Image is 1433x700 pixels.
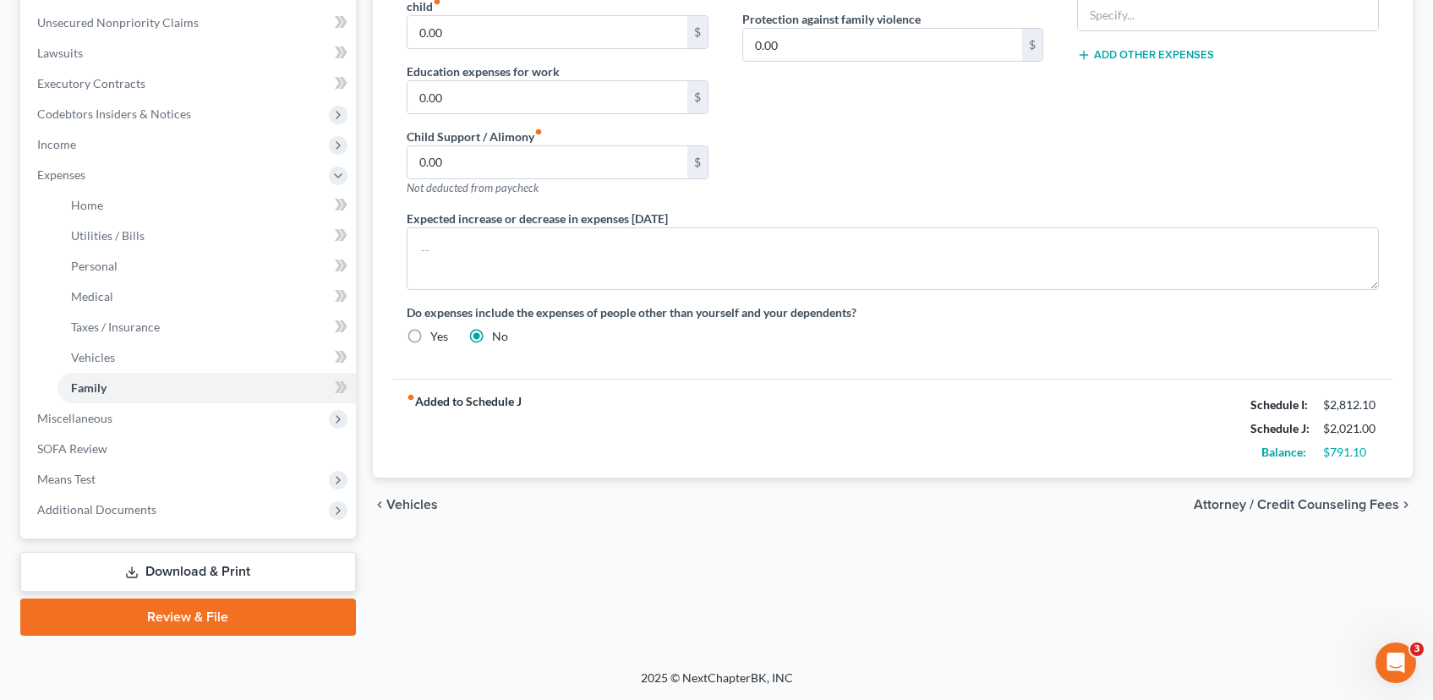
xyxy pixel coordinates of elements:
[57,190,356,221] a: Home
[407,181,539,194] span: Not deducted from paycheck
[24,68,356,99] a: Executory Contracts
[687,16,708,48] div: $
[37,46,83,60] span: Lawsuits
[1410,643,1424,656] span: 3
[37,411,112,425] span: Miscellaneous
[742,10,921,28] label: Protection against family violence
[71,289,113,304] span: Medical
[37,472,96,486] span: Means Test
[1194,498,1413,511] button: Attorney / Credit Counseling Fees chevron_right
[71,380,107,395] span: Family
[37,502,156,517] span: Additional Documents
[57,282,356,312] a: Medical
[57,373,356,403] a: Family
[57,221,356,251] a: Utilities / Bills
[20,552,356,592] a: Download & Print
[1077,48,1214,62] button: Add Other Expenses
[1261,445,1306,459] strong: Balance:
[1376,643,1416,683] iframe: Intercom live chat
[24,434,356,464] a: SOFA Review
[1323,420,1379,437] div: $2,021.00
[407,81,687,113] input: --
[407,16,687,48] input: --
[37,107,191,121] span: Codebtors Insiders & Notices
[71,350,115,364] span: Vehicles
[37,15,199,30] span: Unsecured Nonpriority Claims
[407,210,668,227] label: Expected increase or decrease in expenses [DATE]
[1323,444,1379,461] div: $791.10
[71,228,145,243] span: Utilities / Bills
[37,167,85,182] span: Expenses
[37,441,107,456] span: SOFA Review
[386,498,438,511] span: Vehicles
[1250,397,1308,412] strong: Schedule I:
[24,38,356,68] a: Lawsuits
[430,328,448,345] label: Yes
[687,81,708,113] div: $
[71,320,160,334] span: Taxes / Insurance
[373,498,386,511] i: chevron_left
[407,393,415,402] i: fiber_manual_record
[37,76,145,90] span: Executory Contracts
[492,328,508,345] label: No
[20,599,356,636] a: Review & File
[407,63,560,80] label: Education expenses for work
[71,259,118,273] span: Personal
[687,146,708,178] div: $
[1022,29,1042,61] div: $
[1323,396,1379,413] div: $2,812.10
[24,8,356,38] a: Unsecured Nonpriority Claims
[57,342,356,373] a: Vehicles
[534,128,543,136] i: fiber_manual_record
[37,137,76,151] span: Income
[57,312,356,342] a: Taxes / Insurance
[373,498,438,511] button: chevron_left Vehicles
[57,251,356,282] a: Personal
[71,198,103,212] span: Home
[1194,498,1399,511] span: Attorney / Credit Counseling Fees
[235,670,1199,700] div: 2025 © NextChapterBK, INC
[407,304,1379,321] label: Do expenses include the expenses of people other than yourself and your dependents?
[407,128,543,145] label: Child Support / Alimony
[1399,498,1413,511] i: chevron_right
[407,146,687,178] input: --
[1250,421,1310,435] strong: Schedule J:
[407,393,522,464] strong: Added to Schedule J
[743,29,1023,61] input: --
